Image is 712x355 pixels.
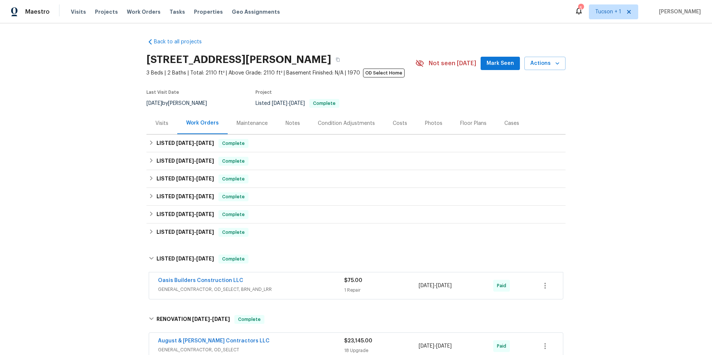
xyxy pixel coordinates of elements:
[176,176,194,181] span: [DATE]
[393,120,407,127] div: Costs
[219,175,248,183] span: Complete
[176,212,194,217] span: [DATE]
[156,315,230,324] h6: RENOVATION
[194,8,223,16] span: Properties
[436,283,452,288] span: [DATE]
[25,8,50,16] span: Maestro
[176,158,214,163] span: -
[176,229,194,235] span: [DATE]
[436,344,452,349] span: [DATE]
[530,59,560,68] span: Actions
[146,90,179,94] span: Last Visit Date
[419,342,452,350] span: -
[196,256,214,261] span: [DATE]
[363,69,405,77] span: OD Select Home
[146,69,415,77] span: 3 Beds | 2 Baths | Total: 2110 ft² | Above Grade: 2110 ft² | Basement Finished: N/A | 1970
[219,229,248,236] span: Complete
[429,60,476,67] span: Not seen [DATE]
[212,316,230,322] span: [DATE]
[146,223,566,241] div: LISTED [DATE]-[DATE]Complete
[272,101,287,106] span: [DATE]
[155,120,168,127] div: Visits
[176,194,214,199] span: -
[146,38,218,46] a: Back to all projects
[272,101,305,106] span: -
[344,338,372,344] span: $23,145.00
[578,4,583,12] div: 5
[176,256,194,261] span: [DATE]
[156,192,214,201] h6: LISTED
[192,316,210,322] span: [DATE]
[256,90,272,94] span: Project
[419,344,434,349] span: [DATE]
[318,120,375,127] div: Condition Adjustments
[487,59,514,68] span: Mark Seen
[156,157,214,166] h6: LISTED
[232,8,280,16] span: Geo Assignments
[481,57,520,70] button: Mark Seen
[504,120,519,127] div: Cases
[158,278,243,283] a: Oasis Builders Construction LLC
[460,120,487,127] div: Floor Plans
[497,342,509,350] span: Paid
[176,176,214,181] span: -
[219,140,248,147] span: Complete
[176,229,214,235] span: -
[196,194,214,199] span: [DATE]
[237,120,268,127] div: Maintenance
[156,210,214,219] h6: LISTED
[146,170,566,188] div: LISTED [DATE]-[DATE]Complete
[344,347,419,354] div: 18 Upgrade
[196,158,214,163] span: [DATE]
[146,99,216,108] div: by [PERSON_NAME]
[331,53,345,66] button: Copy Address
[219,255,248,263] span: Complete
[146,206,566,223] div: LISTED [DATE]-[DATE]Complete
[196,212,214,217] span: [DATE]
[71,8,86,16] span: Visits
[176,140,214,146] span: -
[156,139,214,148] h6: LISTED
[219,211,248,218] span: Complete
[419,282,452,289] span: -
[219,193,248,200] span: Complete
[156,255,214,263] h6: LISTED
[196,140,214,146] span: [DATE]
[419,283,434,288] span: [DATE]
[310,101,339,106] span: Complete
[146,188,566,206] div: LISTED [DATE]-[DATE]Complete
[186,119,219,127] div: Work Orders
[169,9,185,14] span: Tasks
[158,286,344,293] span: GENERAL_CONTRACTOR, OD_SELECT, BRN_AND_LRR
[497,282,509,289] span: Paid
[95,8,118,16] span: Projects
[156,175,214,183] h6: LISTED
[176,158,194,163] span: [DATE]
[344,278,362,283] span: $75.00
[344,286,419,294] div: 1 Repair
[196,176,214,181] span: [DATE]
[146,308,566,331] div: RENOVATION [DATE]-[DATE]Complete
[146,152,566,170] div: LISTED [DATE]-[DATE]Complete
[127,8,161,16] span: Work Orders
[146,56,331,63] h2: [STREET_ADDRESS][PERSON_NAME]
[656,8,701,16] span: [PERSON_NAME]
[524,57,566,70] button: Actions
[156,228,214,237] h6: LISTED
[425,120,442,127] div: Photos
[158,338,270,344] a: August & [PERSON_NAME] Contractors LLC
[235,316,264,323] span: Complete
[289,101,305,106] span: [DATE]
[192,316,230,322] span: -
[286,120,300,127] div: Notes
[595,8,621,16] span: Tucson + 1
[176,212,214,217] span: -
[176,194,194,199] span: [DATE]
[256,101,339,106] span: Listed
[196,229,214,235] span: [DATE]
[146,247,566,271] div: LISTED [DATE]-[DATE]Complete
[146,135,566,152] div: LISTED [DATE]-[DATE]Complete
[176,256,214,261] span: -
[176,140,194,146] span: [DATE]
[158,346,344,354] span: GENERAL_CONTRACTOR, OD_SELECT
